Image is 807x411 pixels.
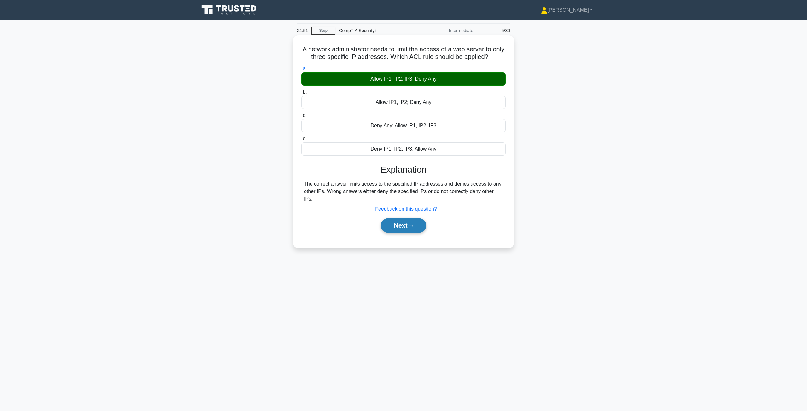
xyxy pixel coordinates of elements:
[301,72,506,86] div: Allow IP1, IP2, IP3; Deny Any
[301,119,506,132] div: Deny Any; Allow IP1, IP2, IP3
[526,4,608,16] a: [PERSON_NAME]
[303,66,307,71] span: a.
[375,206,437,212] a: Feedback on this question?
[335,24,422,37] div: CompTIA Security+
[301,142,506,156] div: Deny IP1, IP2, IP3; Allow Any
[293,24,311,37] div: 24:51
[477,24,514,37] div: 5/30
[303,89,307,94] span: b.
[305,164,502,175] h3: Explanation
[311,27,335,35] a: Stop
[301,45,506,61] h5: A network administrator needs to limit the access of a web server to only three specific IP addre...
[381,218,426,233] button: Next
[301,96,506,109] div: Allow IP1, IP2; Deny Any
[422,24,477,37] div: Intermediate
[303,136,307,141] span: d.
[304,180,503,203] div: The correct answer limits access to the specified IP addresses and denies access to any other IPs...
[303,112,306,118] span: c.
